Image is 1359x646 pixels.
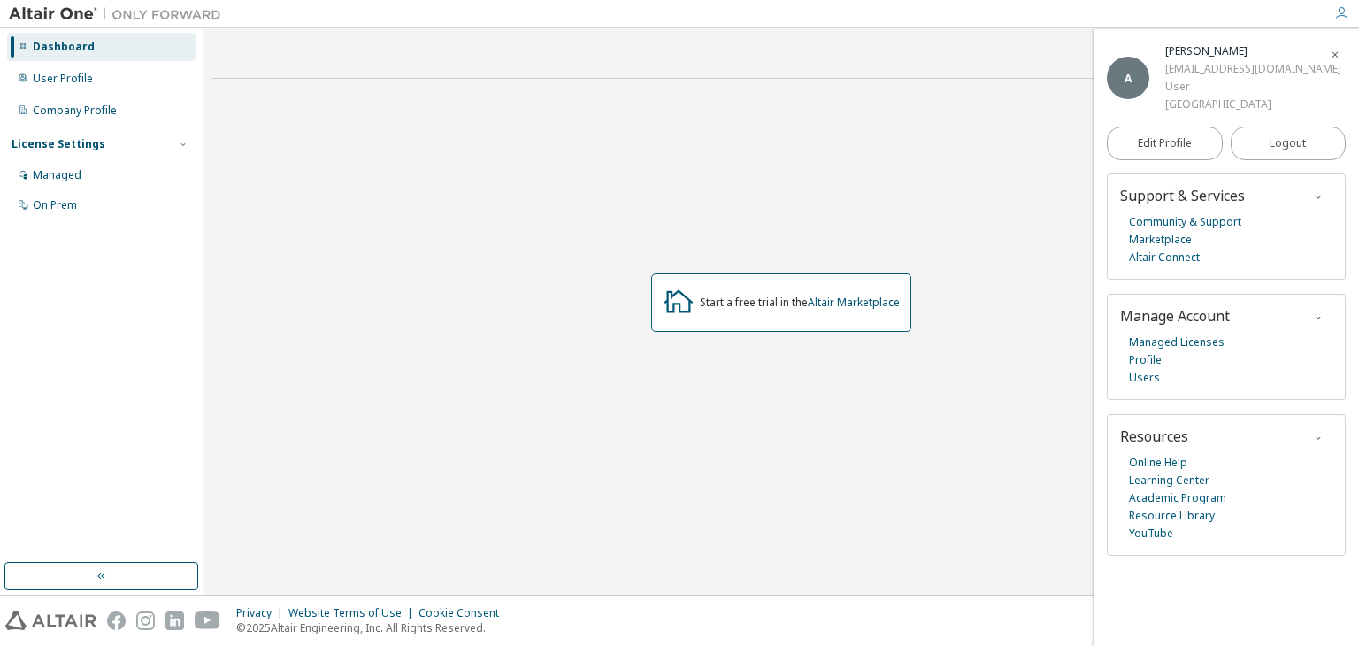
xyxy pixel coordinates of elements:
[1129,351,1162,369] a: Profile
[236,606,288,620] div: Privacy
[1120,186,1245,205] span: Support & Services
[33,104,117,118] div: Company Profile
[1165,78,1341,96] div: User
[1129,472,1209,489] a: Learning Center
[1129,249,1200,266] a: Altair Connect
[808,295,900,310] a: Altair Marketplace
[9,5,230,23] img: Altair One
[136,611,155,630] img: instagram.svg
[33,198,77,212] div: On Prem
[418,606,510,620] div: Cookie Consent
[195,611,220,630] img: youtube.svg
[288,606,418,620] div: Website Terms of Use
[1165,42,1341,60] div: Alec Beaton
[107,611,126,630] img: facebook.svg
[1165,96,1341,113] div: [GEOGRAPHIC_DATA]
[33,168,81,182] div: Managed
[1231,127,1347,160] button: Logout
[1120,306,1230,326] span: Manage Account
[5,611,96,630] img: altair_logo.svg
[236,620,510,635] p: © 2025 Altair Engineering, Inc. All Rights Reserved.
[1129,213,1241,231] a: Community & Support
[165,611,184,630] img: linkedin.svg
[1129,369,1160,387] a: Users
[1129,525,1173,542] a: YouTube
[700,296,900,310] div: Start a free trial in the
[1270,135,1306,152] span: Logout
[33,40,95,54] div: Dashboard
[1129,454,1187,472] a: Online Help
[1165,60,1341,78] div: [EMAIL_ADDRESS][DOMAIN_NAME]
[1129,334,1225,351] a: Managed Licenses
[33,72,93,86] div: User Profile
[1107,127,1223,160] a: Edit Profile
[12,137,105,151] div: License Settings
[1129,489,1226,507] a: Academic Program
[1129,231,1192,249] a: Marketplace
[1129,507,1215,525] a: Resource Library
[1138,136,1192,150] span: Edit Profile
[1120,427,1188,446] span: Resources
[1125,71,1132,86] span: A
